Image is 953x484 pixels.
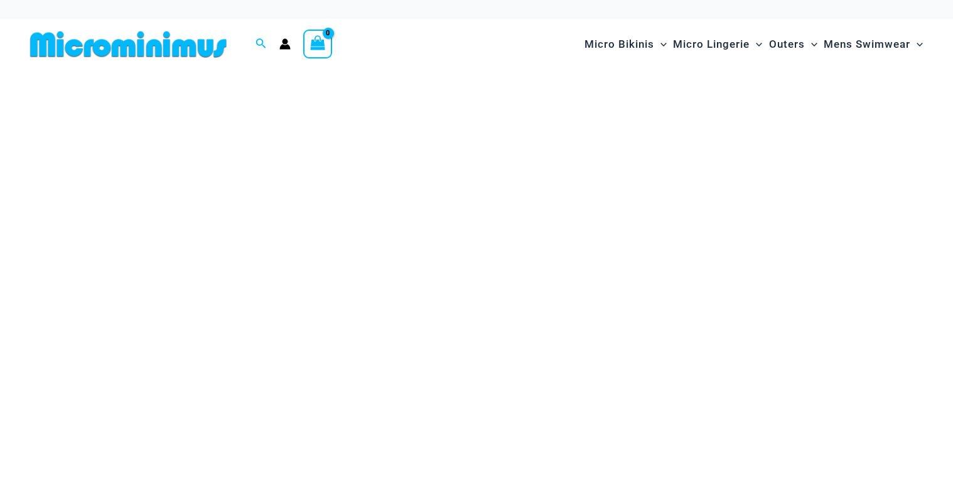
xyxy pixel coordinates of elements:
[256,36,267,52] a: Search icon link
[769,28,805,60] span: Outers
[750,28,762,60] span: Menu Toggle
[910,28,923,60] span: Menu Toggle
[579,23,928,65] nav: Site Navigation
[584,28,654,60] span: Micro Bikinis
[805,28,817,60] span: Menu Toggle
[303,30,332,58] a: View Shopping Cart, empty
[670,25,765,63] a: Micro LingerieMenu ToggleMenu Toggle
[766,25,821,63] a: OutersMenu ToggleMenu Toggle
[821,25,926,63] a: Mens SwimwearMenu ToggleMenu Toggle
[654,28,667,60] span: Menu Toggle
[581,25,670,63] a: Micro BikinisMenu ToggleMenu Toggle
[673,28,750,60] span: Micro Lingerie
[279,38,291,50] a: Account icon link
[824,28,910,60] span: Mens Swimwear
[25,30,232,58] img: MM SHOP LOGO FLAT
